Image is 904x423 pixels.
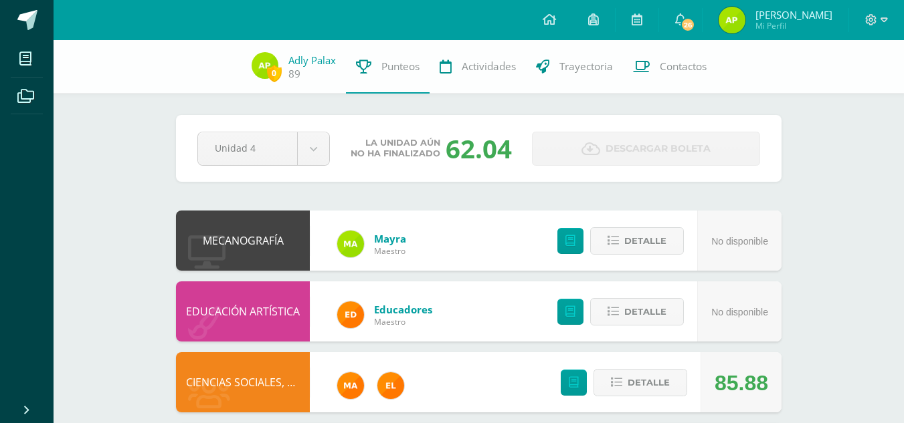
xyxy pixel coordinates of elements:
span: Actividades [462,59,516,74]
a: Punteos [346,40,430,94]
a: Trayectoria [526,40,623,94]
img: 75b6448d1a55a94fef22c1dfd553517b.png [337,231,364,257]
span: Punteos [381,59,420,74]
a: Unidad 4 [198,132,329,165]
span: Detalle [624,229,666,253]
img: 32b3466d515b6a6dcbe4e7cef071559c.png [252,52,278,79]
a: Actividades [430,40,526,94]
div: MECANOGRAFÍA [176,210,310,271]
span: 0 [267,65,282,82]
button: Detalle [594,369,687,396]
div: CIENCIAS SOCIALES, FORMACIÓN CIUDADANA E INTERCULTURALIDAD [176,352,310,412]
a: Mayra [374,232,406,245]
span: La unidad aún no ha finalizado [351,138,440,159]
span: No disponible [711,307,768,317]
span: Maestro [374,245,406,257]
a: Adly Palax [288,53,336,67]
span: Mi Perfil [755,20,832,31]
span: Detalle [628,370,670,395]
img: 31c982a1c1d67d3c4d1e96adbf671f86.png [377,372,404,399]
a: 89 [288,67,300,81]
div: 62.04 [446,131,512,166]
span: Contactos [660,59,707,74]
div: EDUCACIÓN ARTÍSTICA [176,281,310,341]
button: Detalle [590,298,684,325]
a: Educadores [374,303,432,316]
span: No disponible [711,236,768,247]
span: Maestro [374,316,432,327]
button: Detalle [590,227,684,255]
img: 266030d5bbfb4fab9f05b9da2ad38396.png [337,372,364,399]
span: [PERSON_NAME] [755,8,832,21]
span: 26 [681,17,695,32]
span: Trayectoria [559,59,613,74]
img: 32b3466d515b6a6dcbe4e7cef071559c.png [719,7,745,33]
img: ed927125212876238b0630303cb5fd71.png [337,301,364,328]
span: Unidad 4 [215,132,280,164]
span: Detalle [624,299,666,324]
span: Descargar boleta [606,132,711,165]
div: 85.88 [715,353,768,413]
a: Contactos [623,40,717,94]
